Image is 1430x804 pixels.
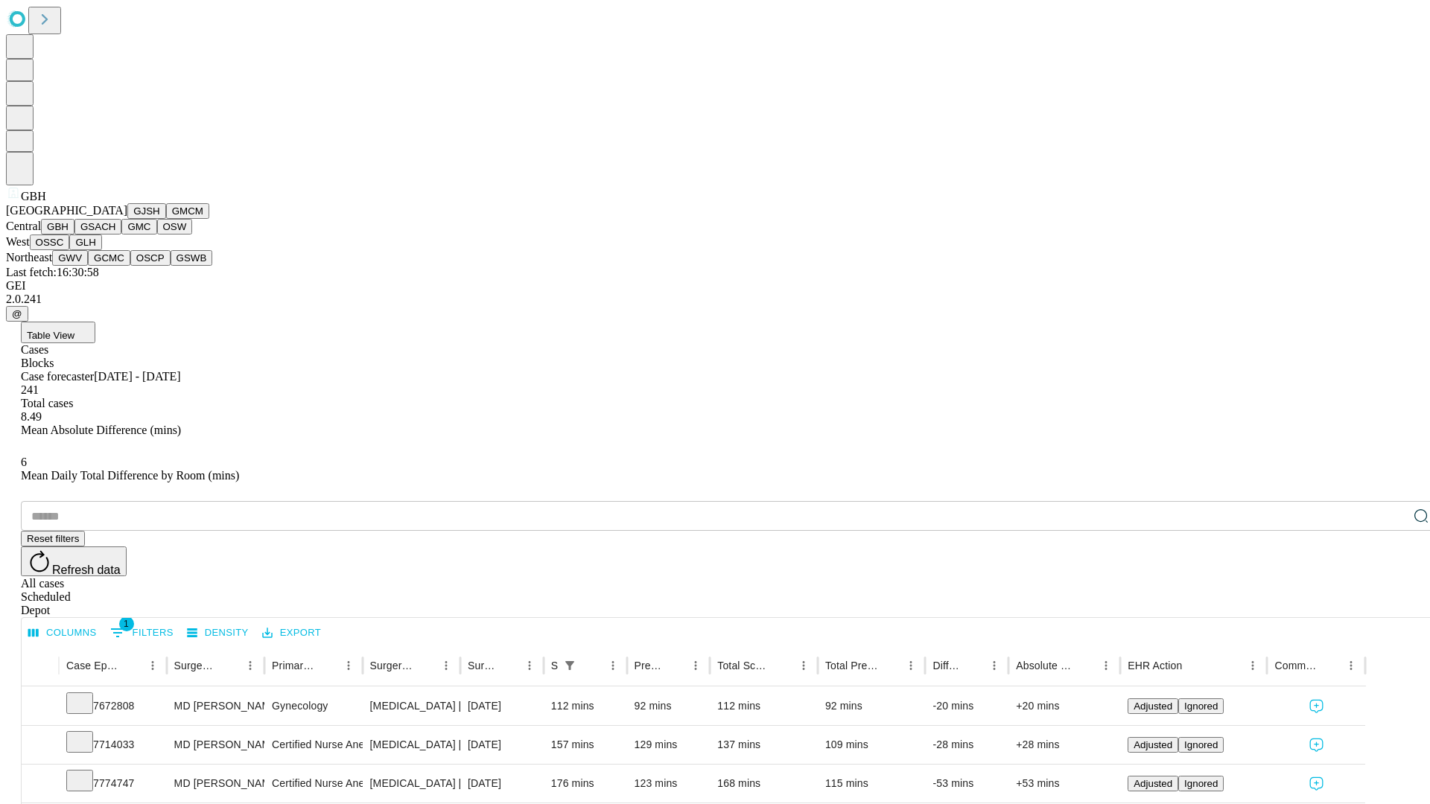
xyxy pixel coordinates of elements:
button: Sort [121,655,142,676]
button: GMCM [166,203,209,219]
div: 1 active filter [559,655,580,676]
div: Absolute Difference [1016,660,1073,671]
span: @ [12,308,22,319]
button: GJSH [127,203,166,219]
div: +53 mins [1016,765,1113,803]
div: 112 mins [717,687,810,725]
div: -53 mins [932,765,1001,803]
div: 157 mins [551,726,620,764]
button: Sort [772,655,793,676]
div: Total Scheduled Duration [717,660,771,671]
div: 123 mins [635,765,703,803]
button: Expand [29,771,51,797]
span: Adjusted [1134,739,1172,750]
button: Refresh data [21,546,127,576]
div: [MEDICAL_DATA] [MEDICAL_DATA] REMOVAL TUBES AND/OR OVARIES FOR UTERUS 250GM OR LESS [370,726,453,764]
div: Primary Service [272,660,315,671]
button: Menu [240,655,261,676]
span: 241 [21,383,39,396]
div: 137 mins [717,726,810,764]
button: Table View [21,322,95,343]
button: Expand [29,694,51,720]
div: 2.0.241 [6,293,1424,306]
div: [DATE] [468,687,536,725]
button: Sort [219,655,240,676]
button: Show filters [107,621,177,645]
div: 115 mins [825,765,918,803]
span: Table View [27,330,74,341]
span: Ignored [1184,701,1218,712]
button: Export [258,622,325,645]
button: Adjusted [1128,737,1178,753]
span: [GEOGRAPHIC_DATA] [6,204,127,217]
span: Case forecaster [21,370,94,383]
div: 7714033 [66,726,159,764]
button: Select columns [25,622,101,645]
button: Sort [963,655,984,676]
div: Surgeon Name [174,660,217,671]
button: Menu [436,655,457,676]
span: GBH [21,190,46,202]
span: Total cases [21,397,73,409]
button: Density [183,622,252,645]
button: Sort [664,655,685,676]
button: Sort [880,655,900,676]
span: Adjusted [1134,701,1172,712]
div: Case Epic Id [66,660,120,671]
button: Menu [142,655,163,676]
div: 112 mins [551,687,620,725]
button: Menu [1341,655,1361,676]
div: GEI [6,279,1424,293]
span: 6 [21,456,27,468]
button: Sort [498,655,519,676]
span: Reset filters [27,533,79,544]
div: [MEDICAL_DATA] [MEDICAL_DATA] REMOVAL TUBES AND/OR OVARIES FOR UTERUS 250GM OR LESS [370,765,453,803]
div: 176 mins [551,765,620,803]
div: Certified Nurse Anesthetist [272,726,355,764]
button: Menu [984,655,1005,676]
button: Sort [1320,655,1341,676]
button: Reset filters [21,531,85,546]
span: Ignored [1184,739,1218,750]
span: Mean Daily Total Difference by Room (mins) [21,469,239,482]
div: -28 mins [932,726,1001,764]
button: Menu [793,655,814,676]
div: 7672808 [66,687,159,725]
div: Total Predicted Duration [825,660,879,671]
button: Menu [900,655,921,676]
button: GWV [52,250,88,266]
button: Menu [1242,655,1263,676]
button: GMC [121,219,156,234]
div: Difference [932,660,962,671]
button: Menu [603,655,623,676]
div: Surgery Name [370,660,413,671]
div: [DATE] [468,726,536,764]
div: Gynecology [272,687,355,725]
button: Menu [1096,655,1116,676]
button: Menu [685,655,706,676]
div: Surgery Date [468,660,497,671]
span: Adjusted [1134,778,1172,789]
button: Sort [1075,655,1096,676]
div: MD [PERSON_NAME] [PERSON_NAME] Md [174,726,257,764]
button: Ignored [1178,776,1224,791]
button: Menu [519,655,540,676]
span: Northeast [6,251,52,264]
span: Last fetch: 16:30:58 [6,266,99,278]
div: -20 mins [932,687,1001,725]
button: GSWB [171,250,213,266]
span: 8.49 [21,410,42,423]
button: GSACH [74,219,121,234]
div: +20 mins [1016,687,1113,725]
button: Menu [338,655,359,676]
div: [MEDICAL_DATA] [MEDICAL_DATA] AND OR [MEDICAL_DATA] [370,687,453,725]
span: Mean Absolute Difference (mins) [21,424,181,436]
span: Central [6,220,41,232]
button: @ [6,306,28,322]
button: Expand [29,733,51,759]
div: [DATE] [468,765,536,803]
div: 109 mins [825,726,918,764]
span: Refresh data [52,564,121,576]
div: MD [PERSON_NAME] [PERSON_NAME] Md [174,765,257,803]
button: Ignored [1178,698,1224,714]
